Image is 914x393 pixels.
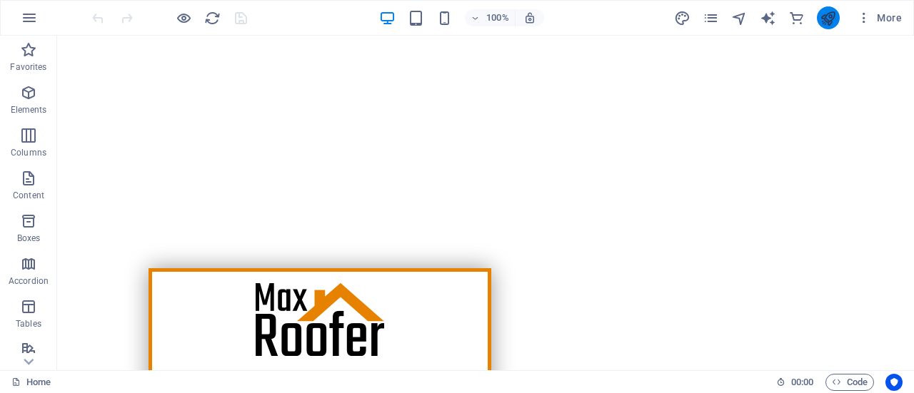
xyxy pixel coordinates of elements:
button: pages [703,9,720,26]
p: Elements [11,104,47,116]
button: 100% [465,9,516,26]
button: reload [204,9,221,26]
i: AI Writer [760,10,776,26]
i: Publish [820,10,836,26]
button: design [674,9,691,26]
a: Click to cancel selection. Double-click to open Pages [11,374,51,391]
p: Content [13,190,44,201]
i: Design (Ctrl+Alt+Y) [674,10,690,26]
button: Code [825,374,874,391]
button: publish [817,6,840,29]
span: More [857,11,902,25]
i: On resize automatically adjust zoom level to fit chosen device. [523,11,536,24]
i: Commerce [788,10,805,26]
i: Reload page [204,10,221,26]
p: Tables [16,318,41,330]
span: Code [832,374,868,391]
button: Usercentrics [885,374,903,391]
i: Navigator [731,10,748,26]
h6: 100% [486,9,509,26]
p: Accordion [9,275,49,287]
button: text_generator [760,9,777,26]
i: Pages (Ctrl+Alt+S) [703,10,719,26]
button: navigator [731,9,748,26]
p: Favorites [10,61,46,73]
button: commerce [788,9,805,26]
h6: Session time [776,374,814,391]
span: : [801,377,803,387]
button: Click here to leave preview mode and continue editing [175,9,192,26]
p: Columns [11,147,46,158]
p: Boxes [17,233,41,244]
button: More [851,6,908,29]
span: 00 00 [791,374,813,391]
